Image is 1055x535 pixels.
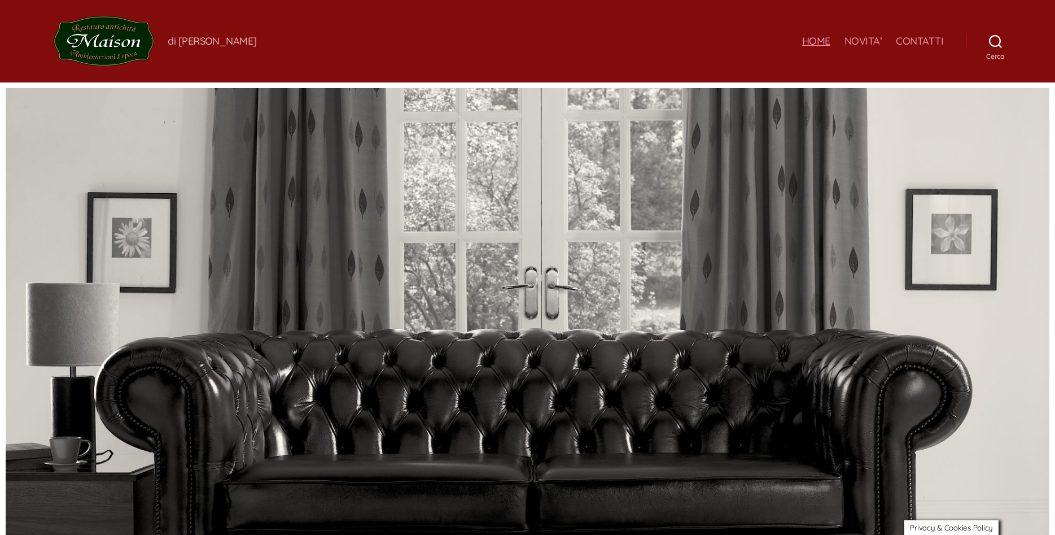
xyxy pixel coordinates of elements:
[896,35,943,47] a: CONTATTI
[966,52,1025,60] span: Cerca
[168,34,256,47] div: di [PERSON_NAME]
[54,16,155,67] img: MAISON
[802,35,944,47] nav: Orizzontale
[966,29,1025,54] button: Cerca
[844,35,882,47] a: NOVITA’
[802,35,830,47] a: HOME
[910,523,993,532] span: Privacy & Cookies Policy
